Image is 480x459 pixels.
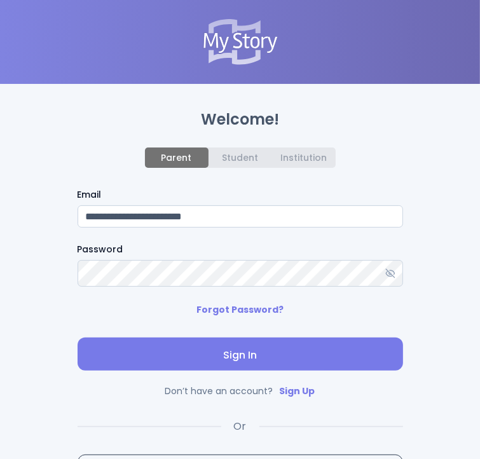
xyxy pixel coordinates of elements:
p: Forgot Password? [196,302,284,317]
span: Sign In [88,348,393,363]
span: Or [234,419,247,434]
img: Logo [202,19,278,65]
div: Parent [161,153,192,163]
button: Sign In [78,338,403,371]
div: Institution [280,153,327,163]
label: Password [78,243,403,256]
div: Student [222,153,258,163]
p: Don’t have an account? [78,383,403,399]
h1: Welcome! [78,112,403,127]
a: Sign Up [280,385,315,397]
label: Email [78,188,403,202]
